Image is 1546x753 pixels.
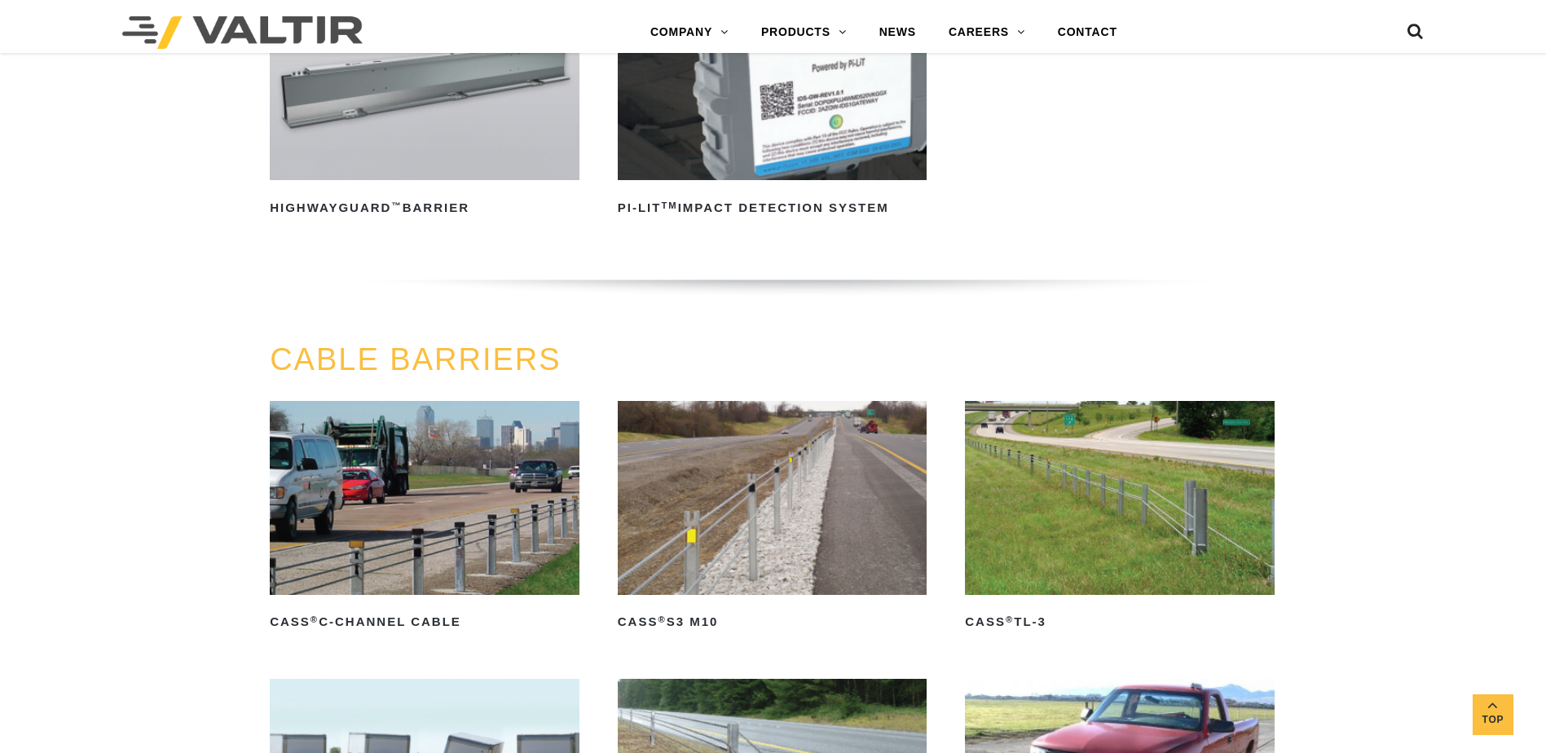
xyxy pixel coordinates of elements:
img: Valtir [122,16,363,49]
sup: ® [1006,614,1014,624]
sup: TM [661,200,677,210]
a: PRODUCTS [745,16,863,49]
a: COMPANY [634,16,745,49]
span: Top [1473,711,1513,729]
h2: CASS C-Channel Cable [270,610,579,636]
h2: CASS S3 M10 [618,610,927,636]
sup: ™ [391,200,402,210]
a: CONTACT [1042,16,1134,49]
a: CASS®C-Channel Cable [270,401,579,635]
sup: ® [311,614,319,624]
a: Top [1473,694,1513,735]
h2: HighwayGuard Barrier [270,195,579,221]
h2: PI-LIT Impact Detection System [618,195,927,221]
a: CAREERS [932,16,1042,49]
a: CASS®S3 M10 [618,401,927,635]
sup: ® [658,614,666,624]
h2: CASS TL-3 [965,610,1275,636]
a: NEWS [863,16,932,49]
a: CASS®TL-3 [965,401,1275,635]
a: CABLE BARRIERS [270,342,561,376]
